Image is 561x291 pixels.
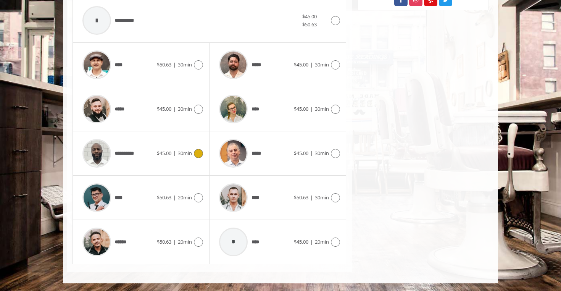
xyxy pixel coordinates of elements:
[310,238,313,245] span: |
[315,194,329,201] span: 30min
[302,13,319,28] span: $45.00 - $50.63
[178,238,192,245] span: 20min
[173,105,176,112] span: |
[294,194,308,201] span: $50.63
[310,61,313,68] span: |
[310,150,313,157] span: |
[315,238,329,245] span: 20min
[173,150,176,157] span: |
[173,61,176,68] span: |
[315,105,329,112] span: 30min
[310,105,313,112] span: |
[157,150,171,157] span: $45.00
[178,105,192,112] span: 30min
[157,61,171,68] span: $50.63
[178,61,192,68] span: 30min
[173,238,176,245] span: |
[315,61,329,68] span: 30min
[157,105,171,112] span: $45.00
[310,194,313,201] span: |
[157,194,171,201] span: $50.63
[315,150,329,157] span: 30min
[294,238,308,245] span: $45.00
[173,194,176,201] span: |
[178,194,192,201] span: 20min
[294,105,308,112] span: $45.00
[294,61,308,68] span: $45.00
[157,238,171,245] span: $50.63
[294,150,308,157] span: $45.00
[178,150,192,157] span: 30min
